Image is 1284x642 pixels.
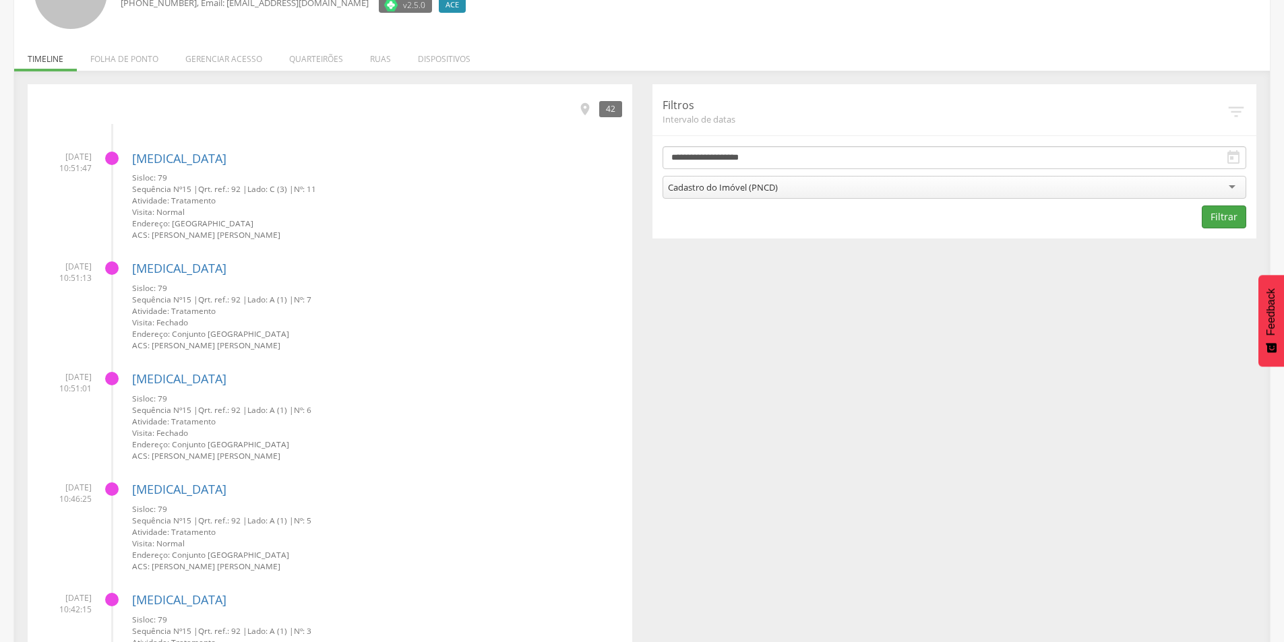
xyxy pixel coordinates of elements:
a: [MEDICAL_DATA] [132,150,226,166]
small: Atividade: Tratamento [132,416,622,427]
span: Lado: A (1) | [247,404,294,415]
span: Qrt. ref.: 92 | [198,404,247,415]
small: Endereço: [GEOGRAPHIC_DATA] [132,218,622,229]
small: Nº: 7 [132,294,622,305]
small: Nº: 11 [132,183,622,195]
small: Endereço: Conjunto [GEOGRAPHIC_DATA] [132,439,622,450]
small: Visita: Fechado [132,427,622,439]
span: Lado: A (1) | [247,515,294,525]
span: Sequência Nº [132,625,182,636]
span: Sisloc: 79 [132,503,167,514]
li: Gerenciar acesso [172,40,276,71]
span: Feedback [1265,288,1277,335]
span: Sequência Nº [132,404,182,415]
span: [DATE] 10:51:13 [38,261,92,284]
small: Visita: Normal [132,538,622,549]
span: Qrt. ref.: 92 | [198,515,247,525]
small: Visita: Normal [132,206,622,218]
i:  [1225,150,1242,166]
p: Filtros [663,98,1227,113]
span: 15 | [182,625,198,636]
a: [MEDICAL_DATA] [132,591,226,608]
span: Lado: A (1) | [247,625,294,636]
li: Quarteirões [276,40,357,71]
span: [DATE] 10:46:25 [38,482,92,505]
small: ACS: [PERSON_NAME] [PERSON_NAME] [132,340,622,351]
small: Atividade: Tratamento [132,305,622,317]
small: Endereço: Conjunto [GEOGRAPHIC_DATA] [132,549,622,560]
button: Filtrar [1202,205,1246,228]
div: 42 [599,101,622,117]
span: [DATE] 10:51:01 [38,371,92,394]
small: Visita: Fechado [132,317,622,328]
div: Cadastro do Imóvel (PNCD) [668,181,778,193]
span: Intervalo de datas [663,113,1227,125]
span: 15 | [182,515,198,525]
li: Ruas [357,40,404,71]
span: Sisloc: 79 [132,172,167,183]
li: Dispositivos [404,40,484,71]
li: Folha de ponto [77,40,172,71]
i:  [1226,102,1246,122]
span: 15 | [182,404,198,415]
small: ACS: [PERSON_NAME] [PERSON_NAME] [132,229,622,240]
span: Qrt. ref.: 92 | [198,183,247,194]
span: Sequência Nº [132,294,182,304]
span: [DATE] 10:42:15 [38,592,92,615]
small: ACS: [PERSON_NAME] [PERSON_NAME] [132,560,622,572]
small: Nº: 6 [132,404,622,416]
small: Nº: 5 [132,515,622,526]
span: Sequência Nº [132,183,182,194]
span: Qrt. ref.: 92 | [198,625,247,636]
span: Lado: C (3) | [247,183,294,194]
small: Nº: 3 [132,625,622,637]
a: [MEDICAL_DATA] [132,260,226,276]
span: Qrt. ref.: 92 | [198,294,247,304]
span: [DATE] 10:51:47 [38,151,92,174]
span: Sequência Nº [132,515,182,525]
span: 15 | [182,294,198,304]
span: Sisloc: 79 [132,282,167,293]
small: Atividade: Tratamento [132,526,622,538]
small: ACS: [PERSON_NAME] [PERSON_NAME] [132,450,622,461]
span: Lado: A (1) | [247,294,294,304]
span: Sisloc: 79 [132,393,167,404]
i:  [578,102,592,117]
span: Sisloc: 79 [132,614,167,624]
span: 15 | [182,183,198,194]
button: Feedback - Mostrar pesquisa [1258,275,1284,366]
a: [MEDICAL_DATA] [132,481,226,497]
small: Atividade: Tratamento [132,195,622,206]
small: Endereço: Conjunto [GEOGRAPHIC_DATA] [132,328,622,340]
a: [MEDICAL_DATA] [132,371,226,387]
